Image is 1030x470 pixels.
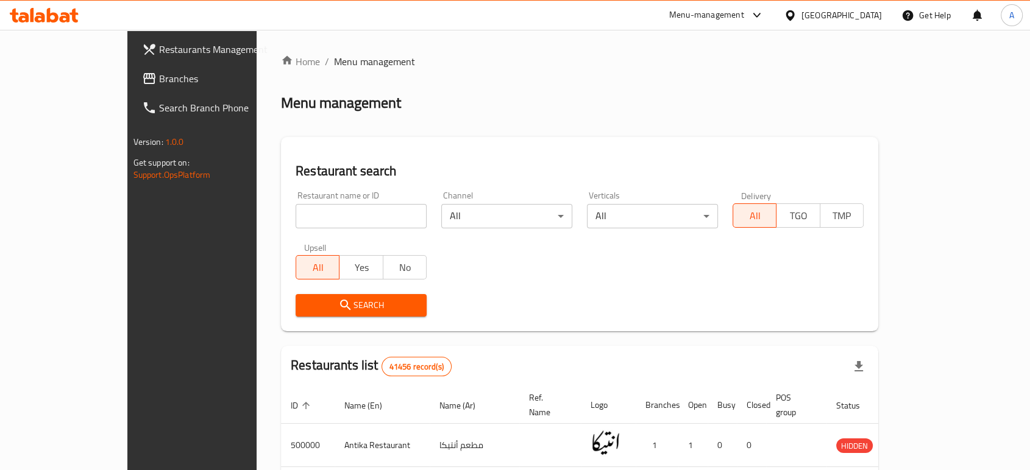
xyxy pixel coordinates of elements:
span: Get support on: [133,155,190,170]
th: Closed [737,387,766,424]
span: All [738,207,772,225]
span: Status [836,398,876,413]
input: Search for restaurant name or ID.. [296,204,427,228]
td: 0 [708,424,737,467]
span: No [388,259,422,276]
span: HIDDEN [836,439,873,453]
td: 1 [678,424,708,467]
span: 41456 record(s) [382,361,451,373]
td: 1 [636,424,678,467]
td: مطعم أنتيكا [430,424,519,467]
span: Version: [133,134,163,150]
div: Total records count [382,357,452,376]
a: Branches [132,64,299,93]
button: TGO [776,203,820,228]
span: Name (Ar) [439,398,491,413]
a: Search Branch Phone [132,93,299,122]
th: Open [678,387,708,424]
span: Search [305,298,417,313]
button: Search [296,294,427,317]
td: Antika Restaurant [335,424,430,467]
th: Logo [581,387,636,424]
th: Busy [708,387,737,424]
img: Antika Restaurant [591,427,621,458]
span: Search Branch Phone [159,100,289,115]
div: All [587,204,718,228]
h2: Menu management [281,93,401,113]
button: No [383,255,427,279]
span: Branches [159,71,289,86]
li: / [325,54,329,69]
button: All [296,255,339,279]
div: [GEOGRAPHIC_DATA] [801,9,882,22]
span: TGO [781,207,815,225]
button: Yes [339,255,383,279]
a: Support.OpsPlatform [133,167,211,183]
span: Menu management [334,54,415,69]
h2: Restaurants list [291,356,452,376]
label: Upsell [304,243,327,251]
a: Restaurants Management [132,35,299,64]
span: A [1009,9,1014,22]
span: Yes [344,259,378,276]
span: 1.0.0 [165,134,184,150]
div: All [441,204,572,228]
td: 0 [737,424,766,467]
td: 500000 [281,424,335,467]
span: Restaurants Management [159,42,289,57]
th: Branches [636,387,678,424]
h2: Restaurant search [296,162,864,180]
button: All [733,203,776,228]
a: Home [281,54,320,69]
button: TMP [820,203,864,228]
div: Menu-management [669,8,744,23]
span: POS group [776,390,812,419]
label: Delivery [741,191,772,200]
nav: breadcrumb [281,54,878,69]
span: ID [291,398,314,413]
span: Ref. Name [529,390,566,419]
span: All [301,259,335,276]
div: Export file [844,352,873,381]
span: TMP [825,207,859,225]
span: Name (En) [344,398,398,413]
